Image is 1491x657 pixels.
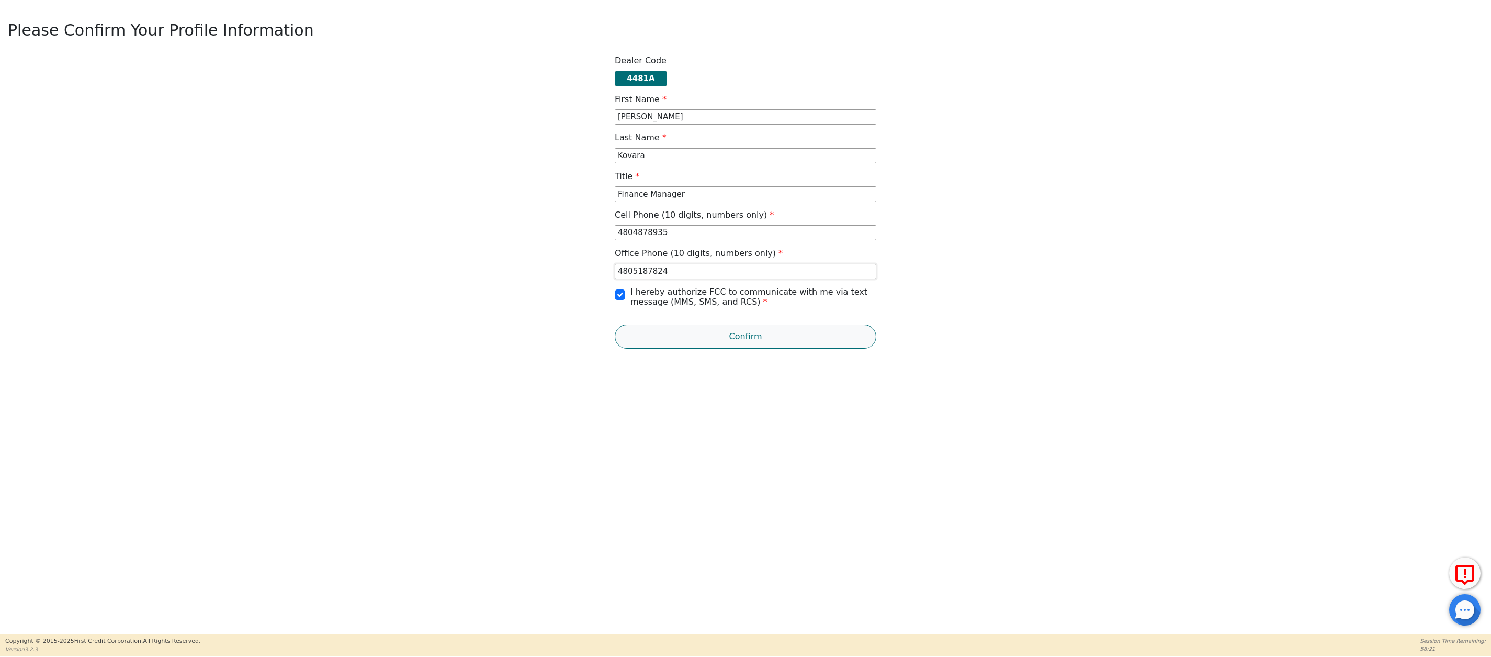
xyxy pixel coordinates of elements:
[615,186,876,202] input: Enter Title
[615,94,667,104] h4: First Name
[615,55,667,65] h4: Dealer Code
[615,264,876,280] input: Enter Office Phone
[615,171,639,181] h4: Title
[8,21,1483,40] h2: Please Confirm Your Profile Information
[615,148,876,164] input: Enter Last Name
[630,287,876,307] h4: I hereby authorize FCC to communicate with me via text message (MMS, SMS, and RCS)
[615,248,783,258] h4: Office Phone (10 digits, numbers only)
[5,645,200,653] p: Version 3.2.3
[615,225,876,241] input: Enter Cell Phone
[1420,637,1486,645] p: Session Time Remaining:
[5,637,200,646] p: Copyright © 2015- 2025 First Credit Corporation.
[615,210,774,220] h4: Cell Phone (10 digits, numbers only)
[1420,645,1486,653] p: 58:21
[615,109,876,125] input: Enter First Name
[143,638,200,644] span: All Rights Reserved.
[615,132,667,142] h4: Last Name
[1449,558,1481,589] button: Report Error to FCC
[615,325,876,349] button: Confirm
